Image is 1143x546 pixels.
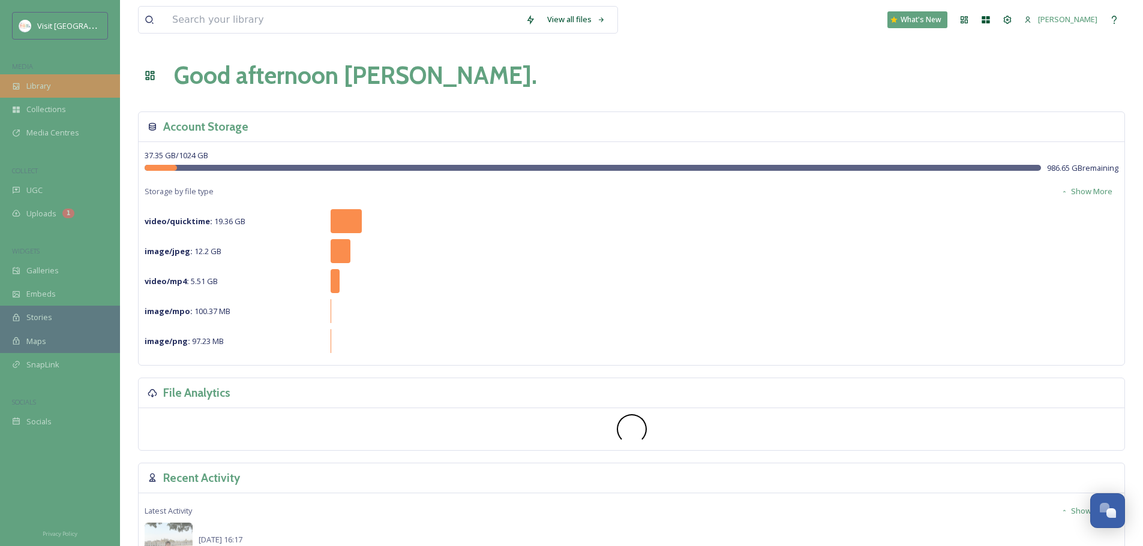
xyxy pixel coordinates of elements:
[163,384,230,402] h3: File Analytics
[26,416,52,427] span: Socials
[145,336,224,346] span: 97.23 MB
[166,7,520,33] input: Search your library
[1055,180,1118,203] button: Show More
[26,208,56,219] span: Uploads
[26,104,66,115] span: Collections
[145,306,193,316] strong: image/mpo :
[145,216,212,227] strong: video/quicktime :
[12,397,36,406] span: SOCIALS
[26,359,59,370] span: SnapLink
[1038,14,1097,25] span: [PERSON_NAME]
[19,20,31,32] img: images.png
[1055,499,1118,523] button: Show More
[26,265,59,276] span: Galleries
[541,8,611,31] a: View all files
[1047,162,1118,174] span: 986.65 GB remaining
[37,20,190,31] span: Visit [GEOGRAPHIC_DATA][PERSON_NAME]
[145,505,192,517] span: Latest Activity
[26,127,79,138] span: Media Centres
[26,288,56,300] span: Embeds
[12,166,38,175] span: COLLECT
[199,534,242,545] span: [DATE] 16:17
[145,150,208,161] span: 37.35 GB / 1024 GB
[12,246,40,255] span: WIDGETS
[1090,493,1125,528] button: Open Chat
[174,58,537,93] h1: Good afternoon [PERSON_NAME] .
[1018,8,1103,31] a: [PERSON_NAME]
[43,526,77,540] a: Privacy Policy
[145,276,189,286] strong: video/mp4 :
[145,216,245,227] span: 19.36 GB
[26,312,52,323] span: Stories
[26,185,43,196] span: UGC
[145,276,218,286] span: 5.51 GB
[12,62,33,71] span: MEDIA
[145,186,214,197] span: Storage by file type
[145,306,230,316] span: 100.37 MB
[43,530,77,538] span: Privacy Policy
[26,336,46,347] span: Maps
[145,246,193,257] strong: image/jpeg :
[163,469,240,487] h3: Recent Activity
[26,80,50,92] span: Library
[145,246,221,257] span: 12.2 GB
[62,209,74,218] div: 1
[163,118,248,135] h3: Account Storage
[887,11,947,28] a: What's New
[145,336,190,346] strong: image/png :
